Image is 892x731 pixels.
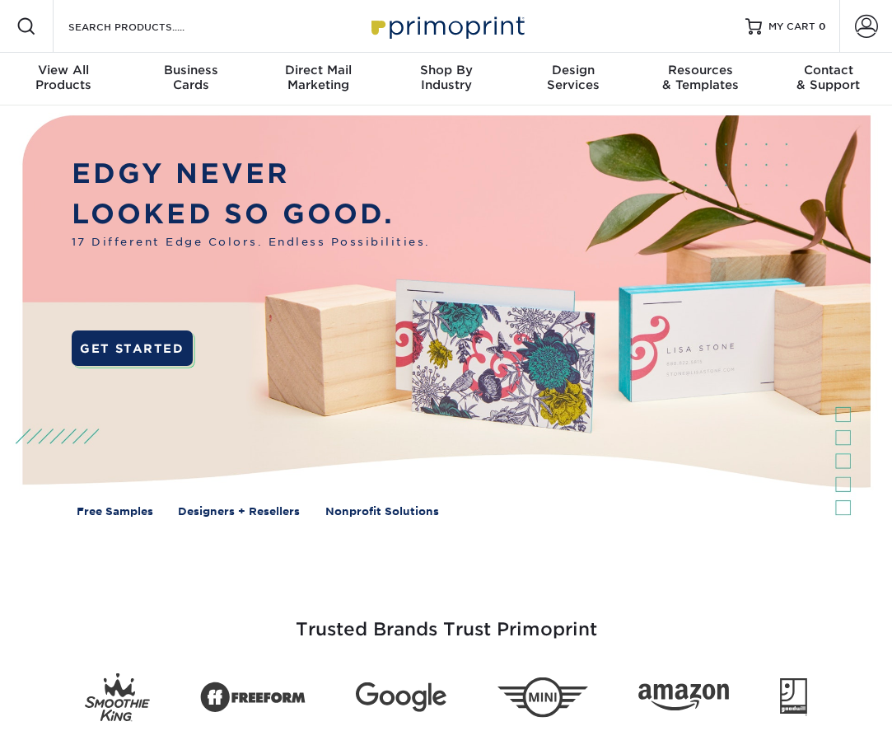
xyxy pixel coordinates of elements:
[255,63,382,92] div: Marketing
[497,677,588,717] img: Mini
[637,63,765,92] div: & Templates
[255,53,382,105] a: Direct MailMarketing
[510,53,637,105] a: DesignServices
[764,63,892,92] div: & Support
[510,63,637,92] div: Services
[780,678,808,716] img: Goodwill
[200,673,306,720] img: Freeform
[325,504,439,520] a: Nonprofit Solutions
[85,672,150,721] img: Smoothie King
[128,63,255,77] span: Business
[72,194,431,235] p: LOOKED SO GOOD.
[128,63,255,92] div: Cards
[72,234,431,251] span: 17 Different Edge Colors. Endless Possibilities.
[819,21,826,32] span: 0
[364,8,529,44] img: Primoprint
[128,53,255,105] a: BusinessCards
[637,63,765,77] span: Resources
[510,63,637,77] span: Design
[72,330,193,366] a: GET STARTED
[67,16,227,36] input: SEARCH PRODUCTS.....
[764,63,892,77] span: Contact
[637,53,765,105] a: Resources& Templates
[382,63,510,77] span: Shop By
[382,63,510,92] div: Industry
[77,504,153,520] a: Free Samples
[255,63,382,77] span: Direct Mail
[356,682,446,712] img: Google
[12,579,880,660] h3: Trusted Brands Trust Primoprint
[72,154,431,194] p: EDGY NEVER
[638,683,729,710] img: Amazon
[382,53,510,105] a: Shop ByIndustry
[768,20,815,34] span: MY CART
[764,53,892,105] a: Contact& Support
[178,504,300,520] a: Designers + Resellers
